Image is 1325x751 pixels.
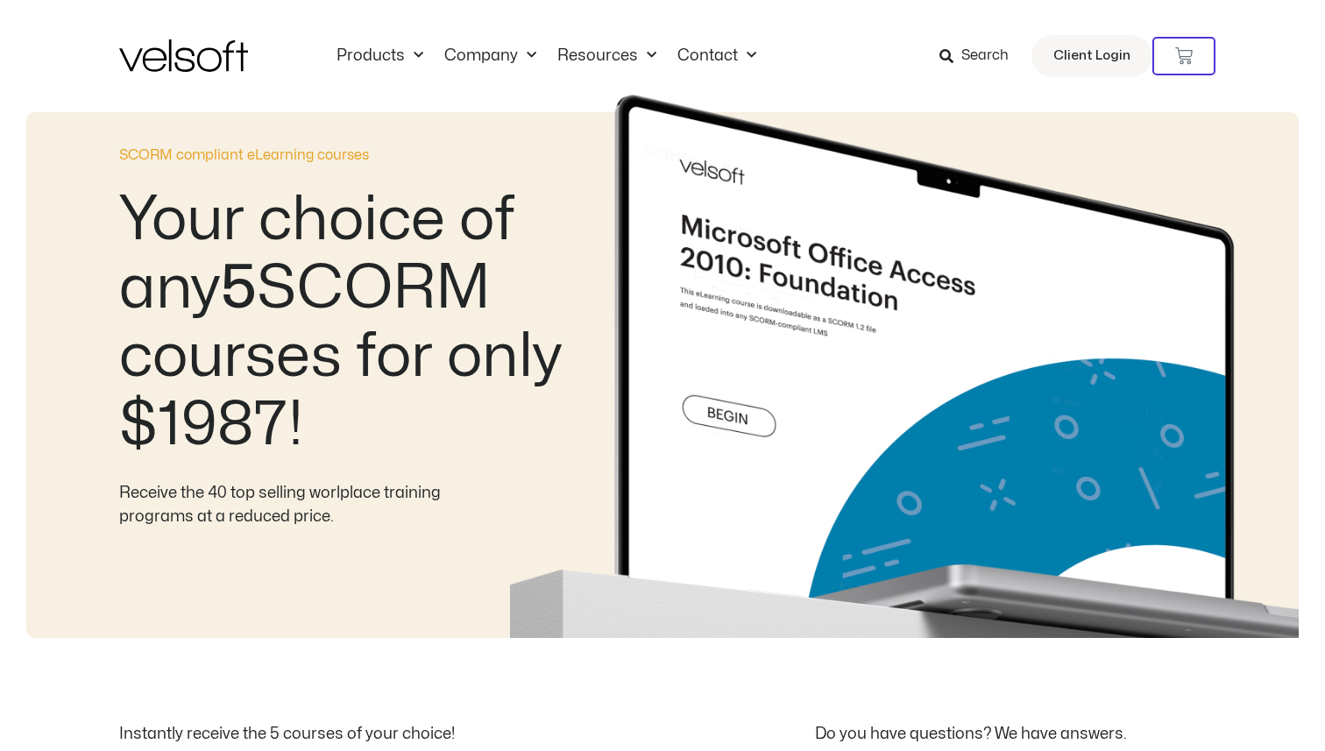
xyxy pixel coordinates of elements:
div: Receive the 40 top selling worlplace training programs at a reduced price. [119,481,509,530]
img: Velsoft Training Materials [119,39,248,72]
a: ContactMenu Toggle [667,46,767,66]
p: SCORM compliant eLearning courses [119,145,619,166]
h2: Your choice of any SCORM courses for only $1987! [119,187,563,460]
span: Search [961,45,1009,67]
div: Do you have questions? We have answers. [815,722,1206,746]
a: CompanyMenu Toggle [434,46,547,66]
span: Client Login [1053,45,1130,67]
a: ProductsMenu Toggle [326,46,434,66]
b: 5 [220,259,257,318]
a: ResourcesMenu Toggle [547,46,667,66]
nav: Menu [326,46,767,66]
a: Search [939,41,1021,71]
a: Client Login [1031,35,1152,77]
div: Instantly receive the 5 courses of your choice! [119,722,510,746]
